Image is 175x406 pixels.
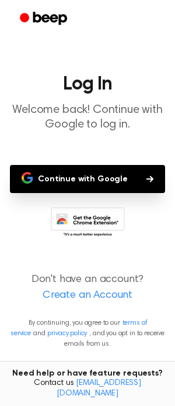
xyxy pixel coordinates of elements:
a: Create an Account [12,288,163,304]
a: Beep [12,8,78,30]
button: Continue with Google [10,165,165,193]
h1: Log In [9,75,166,94]
p: By continuing, you agree to our and , and you opt in to receive emails from us. [9,318,166,349]
a: [EMAIL_ADDRESS][DOMAIN_NAME] [57,379,141,398]
span: Contact us [7,379,168,399]
p: Don't have an account? [9,272,166,304]
p: Welcome back! Continue with Google to log in. [9,103,166,132]
a: privacy policy [47,330,87,337]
